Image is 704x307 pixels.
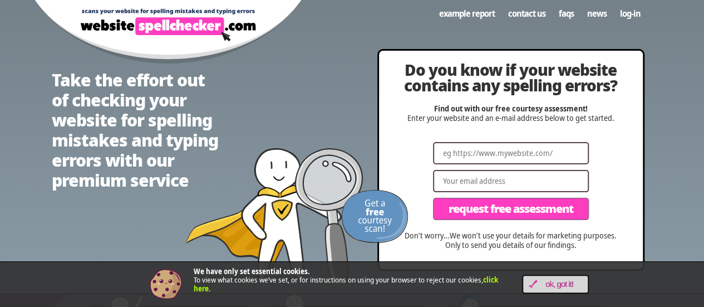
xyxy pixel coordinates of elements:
[401,104,621,123] p: Enter your website and an e-mail address below to get started.
[433,198,589,220] button: Request Free Assessment
[434,103,588,114] strong: Find out with our free courtesy assessment!
[185,148,363,282] img: website spellchecker scans your website looking for spelling mistakes
[194,267,505,294] p: To view what cookies we’ve set, or for instructions on using your browser to reject our cookies, .
[401,231,621,250] p: Don’t worry…We won’t use your details for marketing purposes. Only to send you details of our fin...
[401,62,621,93] h2: Do you know if your website contains any spelling errors?
[341,190,408,243] img: Get a FREE courtesy scan!
[522,275,589,294] a: OK, Got it!
[432,3,501,24] a: Example Report
[433,170,589,192] input: Your email address
[449,203,573,215] span: Request Free Assessment
[501,3,552,24] a: Contact us
[613,3,647,24] a: Log-in
[552,3,580,24] a: FAQs
[580,3,613,24] a: News
[433,142,589,164] input: eg https://www.mywebsite.com/
[149,267,183,301] img: Cookie
[537,280,582,289] span: OK, Got it!
[52,70,219,191] h1: Take the effort out of checking your website for spelling mistakes and typing errors with our pre...
[194,275,498,294] a: click here
[194,266,310,276] strong: We have only set essential cookies.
